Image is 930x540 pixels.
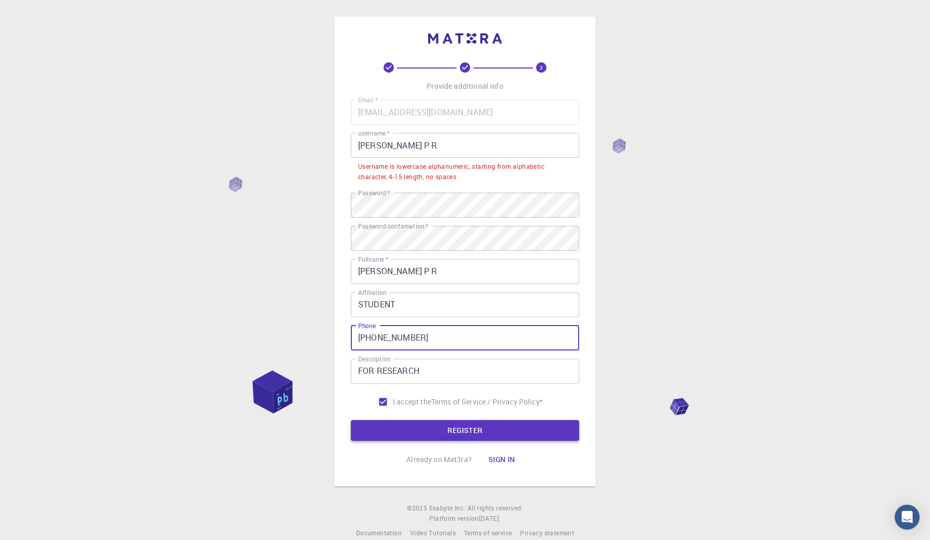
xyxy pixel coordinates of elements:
span: [DATE] . [479,514,501,522]
span: I accept the [393,397,431,407]
a: Video Tutorials [410,528,456,538]
label: Email [358,96,378,104]
a: Privacy statement [520,528,574,538]
button: Sign in [480,449,524,470]
a: Exabyte Inc. [429,503,466,514]
div: Username is lowercase alphanumeric, starting from alphabetic character, 4-15 length, no spaces [358,161,572,182]
span: Platform version [429,514,478,524]
label: Description [358,355,391,363]
p: Provide additional info [427,81,503,91]
button: REGISTER [351,420,579,441]
label: Password [358,188,390,197]
span: © 2025 [407,503,429,514]
label: Affiliation [358,288,386,297]
label: Phone [358,321,376,330]
span: Terms of service [464,529,512,537]
a: Terms of service [464,528,512,538]
span: Privacy statement [520,529,574,537]
label: username [358,129,390,138]
label: Fullname [358,255,388,264]
a: [DATE]. [479,514,501,524]
span: Video Tutorials [410,529,456,537]
span: Documentation [356,529,402,537]
span: Exabyte Inc. [429,504,466,512]
span: All rights reserved. [468,503,523,514]
label: Password confirmation [358,222,428,231]
p: Already on Mat3ra? [406,454,472,465]
a: Documentation [356,528,402,538]
div: Open Intercom Messenger [895,505,920,530]
text: 3 [540,64,543,71]
a: Terms of Service / Privacy Policy* [431,397,543,407]
p: Terms of Service / Privacy Policy * [431,397,543,407]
